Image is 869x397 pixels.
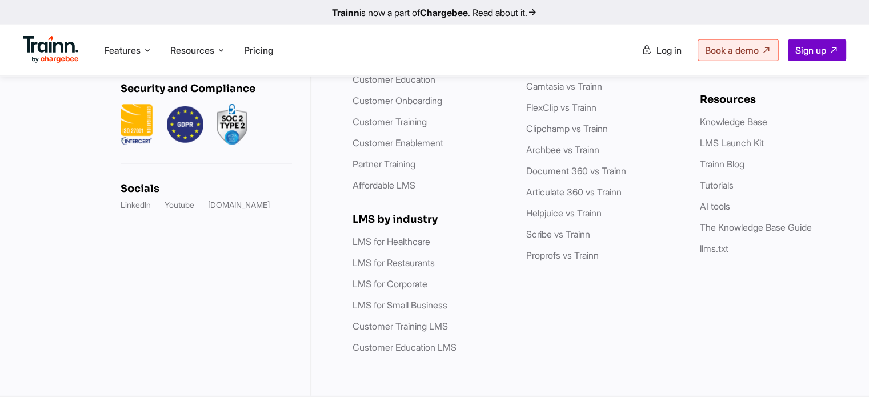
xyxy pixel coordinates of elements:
a: LinkedIn [121,199,151,211]
a: Trainn Blog [700,158,744,170]
a: AI tools [700,200,730,212]
a: Proprofs vs Trainn [526,250,599,261]
a: Customer Training LMS [353,320,448,332]
a: llms.txt [700,243,728,254]
a: LMS for Corporate [353,278,427,290]
a: Customer Training [353,116,427,127]
a: Book a demo [698,39,779,61]
span: Sign up [795,45,826,56]
a: Scribe vs Trainn [526,228,590,240]
a: Clipchamp vs Trainn [526,123,608,134]
a: LMS for Small Business [353,299,447,311]
iframe: Chat Widget [812,342,869,397]
a: Articulate 360 vs Trainn [526,186,622,198]
b: Trainn [332,7,359,18]
h6: Resources [700,93,851,106]
a: LMS for Restaurants [353,257,435,268]
b: Chargebee [420,7,468,18]
a: Customer Onboarding [353,95,442,106]
img: soc2 [217,104,247,145]
span: Features [104,44,141,57]
a: Helpjuice vs Trainn [526,207,602,219]
span: Book a demo [705,45,759,56]
span: Resources [170,44,214,57]
a: Customer Education LMS [353,342,456,353]
a: Youtube [165,199,194,211]
a: Knowledge Base [700,116,767,127]
img: GDPR.png [167,104,203,145]
span: Log in [656,45,682,56]
a: Pricing [244,45,273,56]
a: Document 360 vs Trainn [526,165,626,177]
a: LMS Launch Kit [700,137,764,149]
a: Partner Training [353,158,415,170]
a: Customer Enablement [353,137,443,149]
h6: Security and Compliance [121,82,292,95]
a: LMS for Healthcare [353,236,430,247]
a: FlexClip vs Trainn [526,102,596,113]
a: The Knowledge Base Guide [700,222,812,233]
a: Log in [635,40,688,61]
a: Sign up [788,39,846,61]
a: [DOMAIN_NAME] [208,199,270,211]
h6: Socials [121,182,292,195]
a: Affordable LMS [353,179,415,191]
h6: LMS by industry [353,213,503,226]
a: Tutorials [700,179,734,191]
a: Camtasia vs Trainn [526,81,602,92]
a: Archbee vs Trainn [526,144,599,155]
a: Customer Education [353,74,435,85]
img: ISO [121,104,153,145]
img: Trainn Logo [23,36,79,63]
